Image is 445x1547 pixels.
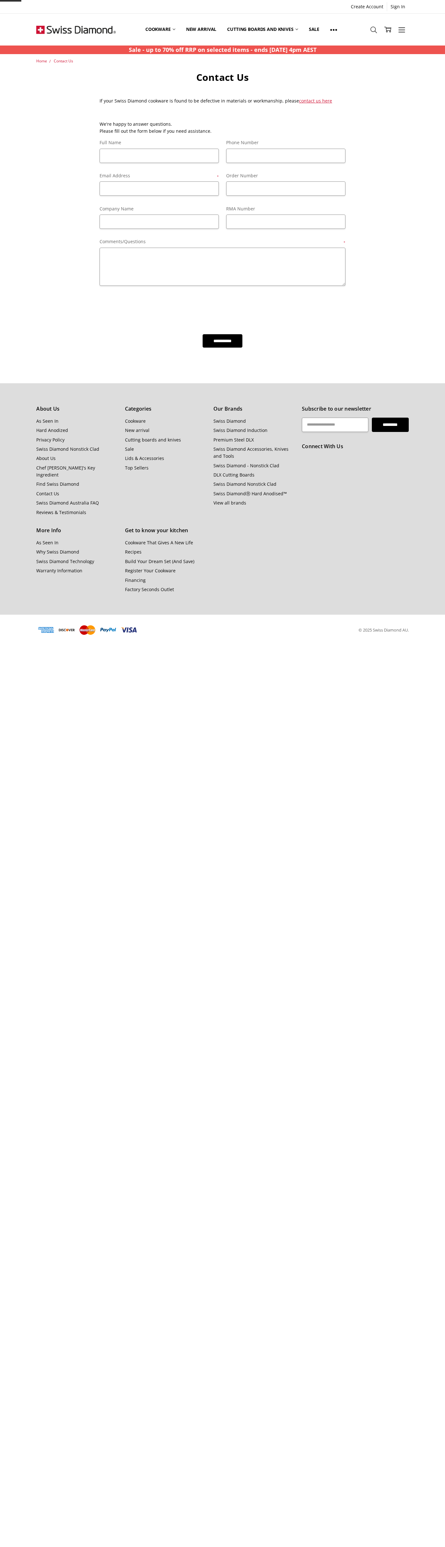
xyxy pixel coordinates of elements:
[36,418,59,424] a: As Seen In
[36,427,68,433] a: Hard Anodized
[125,405,206,413] h5: Categories
[125,549,142,555] a: Recipes
[100,295,196,320] iframe: reCAPTCHA
[125,418,146,424] a: Cookware
[100,139,219,146] label: Full Name
[387,2,409,11] a: Sign In
[125,568,176,574] a: Register Your Cookware
[181,15,222,44] a: New arrival
[125,446,134,452] a: Sale
[125,455,164,461] a: Lids & Accessories
[100,97,345,104] p: If your Swiss Diamond cookware is found to be defective in materials or workmanship, please
[213,491,287,497] a: Swiss DiamondⓇ Hard Anodised™
[36,58,47,64] a: Home
[125,437,181,443] a: Cutting boards and knives
[226,139,345,146] label: Phone Number
[54,58,73,64] a: Contact Us
[36,405,118,413] h5: About Us
[213,463,279,469] a: Swiss Diamond - Nonstick Clad
[325,15,343,44] a: Show All
[100,172,219,179] label: Email Address
[303,15,325,44] a: Sale
[125,526,206,535] h5: Get to know your kitchen
[213,500,246,506] a: View all brands
[100,121,345,135] p: We're happy to answer questions. Please fill out the form below if you need assistance.
[36,540,59,546] a: As Seen In
[213,437,254,443] a: Premium Steel DLX
[213,427,268,433] a: Swiss Diamond Induction
[129,46,316,53] strong: Sale - up to 70% off RRP on selected items - ends [DATE] 4pm AEST
[125,465,149,471] a: Top Sellers
[36,509,86,515] a: Reviews & Testimonials
[213,446,289,459] a: Swiss Diamond Accessories, Knives and Tools
[125,586,174,592] a: Factory Seconds Outlet
[226,172,345,179] label: Order Number
[36,455,56,461] a: About Us
[36,465,95,478] a: Chef [PERSON_NAME]'s Key Ingredient
[226,205,345,212] label: RMA Number
[125,558,194,564] a: Build Your Dream Set (And Save)
[125,427,149,433] a: New arrival
[36,481,79,487] a: Find Swiss Diamond
[36,14,116,46] img: Free Shipping On Every Order
[36,526,118,535] h5: More Info
[358,627,409,633] p: © 2025 Swiss Diamond AU.
[299,98,332,104] a: contact us here
[36,491,59,497] a: Contact Us
[125,577,146,583] a: Financing
[125,540,193,546] a: Cookware That Gives A New Life
[100,205,219,212] label: Company Name
[213,405,295,413] h5: Our Brands
[222,15,303,44] a: Cutting boards and knives
[302,405,408,413] h5: Subscribe to our newsletter
[213,418,246,424] a: Swiss Diamond
[36,446,99,452] a: Swiss Diamond Nonstick Clad
[36,437,65,443] a: Privacy Policy
[213,472,254,478] a: DLX Cutting Boards
[36,558,94,564] a: Swiss Diamond Technology
[36,500,99,506] a: Swiss Diamond Australia FAQ
[302,442,408,451] h5: Connect With Us
[140,15,181,44] a: Cookware
[36,549,79,555] a: Why Swiss Diamond
[100,238,345,245] label: Comments/Questions
[100,71,345,83] h1: Contact Us
[213,481,276,487] a: Swiss Diamond Nonstick Clad
[36,568,82,574] a: Warranty Information
[347,2,387,11] a: Create Account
